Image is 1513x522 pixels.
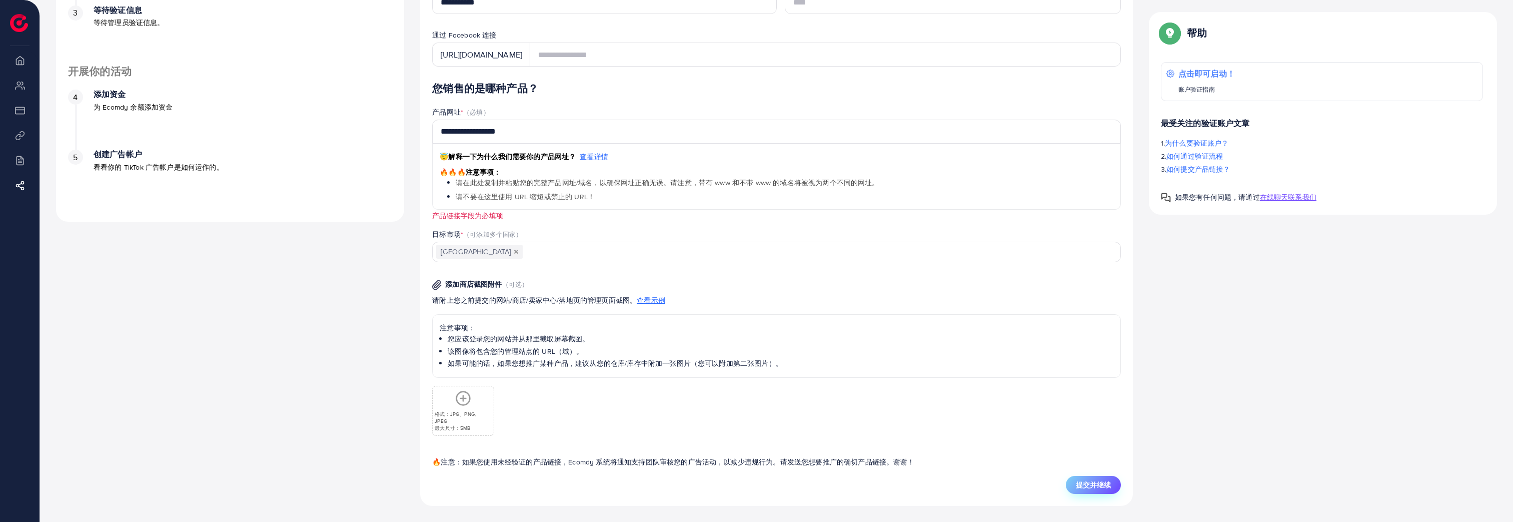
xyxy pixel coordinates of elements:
font: 2. [1161,151,1166,161]
font: 😇 [440,152,448,162]
font: 通过 Facebook 连接 [432,30,496,40]
font: 最大尺寸：5MB [435,424,470,431]
input: 搜索选项 [524,244,1108,260]
font: 如何提交产品链接？ [1166,164,1230,174]
font: 产品链接字段为必填项 [432,211,503,220]
font: 如何通过验证流程 [1166,151,1223,161]
font: 点击即可启动！ [1178,68,1235,79]
font: 帮助 [1187,26,1207,40]
font: 注意事项： [440,323,475,333]
font: 5 [73,152,78,163]
img: 图片 [432,280,442,290]
font: 🔥 [432,457,441,467]
font: 该图像将包含您的管理站点的 URL（域）。 [448,346,583,356]
button: Deselect United States [514,249,519,254]
font: 在线聊天联系我们 [1260,192,1316,202]
font: （可添加多个国家） [463,230,522,239]
img: 弹出指南 [1161,193,1171,203]
font: 为 Ecomdy 余额添加资金 [94,102,173,112]
font: 3. [1161,164,1166,174]
font: 等待验证信息 [94,5,142,16]
img: 标识 [10,14,28,32]
font: 解释一下为什么我们需要你的产品网址？ [448,152,576,162]
font: 添加资金 [94,89,126,100]
font: 看看你的 TikTok 广告帐户是如何运作的。 [94,162,224,172]
font: 1. [1161,138,1165,148]
font: 请不要在这里使用 URL 缩短或禁止的 URL！ [456,192,595,202]
font: 添加商店截图附件 [445,279,502,289]
font: 您应该登录您的网站并从那里截取屏幕截图。 [448,334,589,344]
font: 提交并继续 [1076,480,1111,490]
font: 🔥🔥🔥 [440,167,465,177]
font: 为什么要验证账户？ [1165,138,1228,148]
font: 目标市场 [432,229,461,239]
font: 4 [73,92,78,103]
font: 查看详情 [580,152,608,162]
li: 等待验证信息 [56,6,404,66]
font: 产品网址 [432,107,461,117]
font: （必填） [463,108,490,117]
iframe: 聊天 [1470,477,1505,514]
font: 如果您有任何问题，请通过 [1175,192,1260,202]
font: 格式：JPG、PNG、JPEG [435,410,480,424]
font: [URL][DOMAIN_NAME] [441,49,522,60]
font: 注意：如果您使用未经验证的产品链接，Ecomdy 系统将通知支持团队审核您的广告活动，以减少违规行为。请发送您想要推广的确切产品链接。谢谢！ [441,457,914,467]
font: 最受关注的验证账户文章 [1161,118,1250,129]
li: 添加资金 [56,90,404,150]
font: 创建广告帐户 [94,149,142,160]
font: 如果可能的话，如果您想推广某种产品，建议从您的仓库/库存中附加一张图片（您可以附加第二张图片）。 [448,358,783,368]
span: [GEOGRAPHIC_DATA] [436,245,523,259]
font: 注意事项： [466,167,501,177]
font: 开展你的活动 [68,64,132,79]
font: 3 [73,7,78,18]
font: （可选） [502,280,529,289]
font: 请在此处复制并粘贴您的完整产品网址/域名，以确保网址正确无误。请注意，带有 www 和不带 www 的域名将被视为两个不同的网址。 [456,178,879,188]
button: 提交并继续 [1066,476,1121,494]
font: 查看示例 [637,295,665,305]
li: 创建广告帐户 [56,150,404,210]
img: 弹出指南 [1161,24,1179,42]
font: 账户验证指南 [1178,85,1215,94]
font: 请附上您之前提交的网站/商店/卖家中心/落地页的管理页面截图。 [432,295,637,305]
font: 等待管理员验证信息。 [94,18,165,28]
div: 搜索选项 [432,242,1121,262]
font: 您销售的是哪种产品？ [432,81,538,96]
